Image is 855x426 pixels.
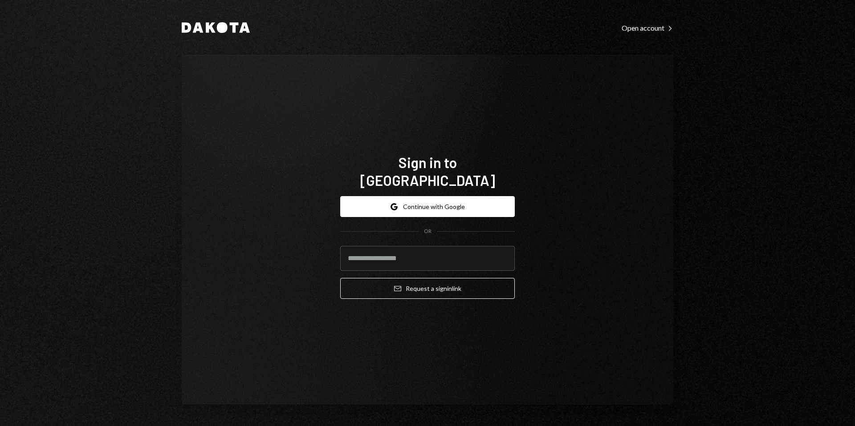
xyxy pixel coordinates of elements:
button: Request a signinlink [340,278,515,299]
button: Continue with Google [340,196,515,217]
div: OR [424,228,432,235]
a: Open account [622,23,673,32]
h1: Sign in to [GEOGRAPHIC_DATA] [340,153,515,189]
div: Open account [622,24,673,32]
